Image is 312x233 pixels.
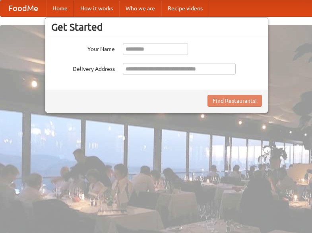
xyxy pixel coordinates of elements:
[161,0,209,16] a: Recipe videos
[207,95,262,107] button: Find Restaurants!
[51,43,115,53] label: Your Name
[74,0,119,16] a: How it works
[51,21,262,33] h3: Get Started
[0,0,46,16] a: FoodMe
[119,0,161,16] a: Who we are
[46,0,74,16] a: Home
[51,63,115,73] label: Delivery Address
